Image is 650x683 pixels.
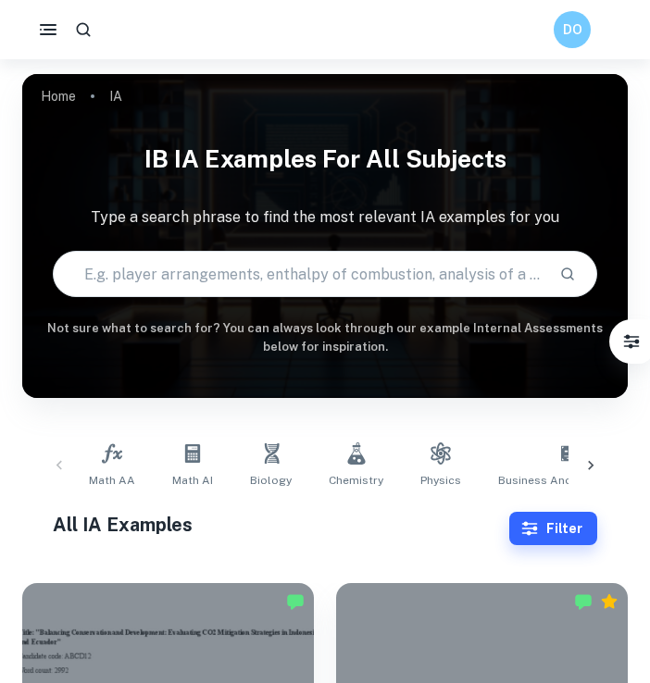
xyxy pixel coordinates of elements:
[109,86,122,106] p: IA
[22,319,628,357] h6: Not sure what to search for? You can always look through our example Internal Assessments below f...
[286,592,305,611] img: Marked
[613,323,650,360] button: Filter
[89,472,135,489] span: Math AA
[420,472,461,489] span: Physics
[53,511,510,539] h1: All IA Examples
[329,472,383,489] span: Chemistry
[562,19,583,40] h6: DO
[172,472,213,489] span: Math AI
[54,248,545,300] input: E.g. player arrangements, enthalpy of combustion, analysis of a big city...
[22,133,628,184] h1: IB IA examples for all subjects
[552,258,583,290] button: Search
[498,472,645,489] span: Business and Management
[22,206,628,229] p: Type a search phrase to find the most relevant IA examples for you
[600,592,619,611] div: Premium
[574,592,593,611] img: Marked
[250,472,292,489] span: Biology
[554,11,591,48] button: DO
[509,512,597,545] button: Filter
[41,83,76,109] a: Home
